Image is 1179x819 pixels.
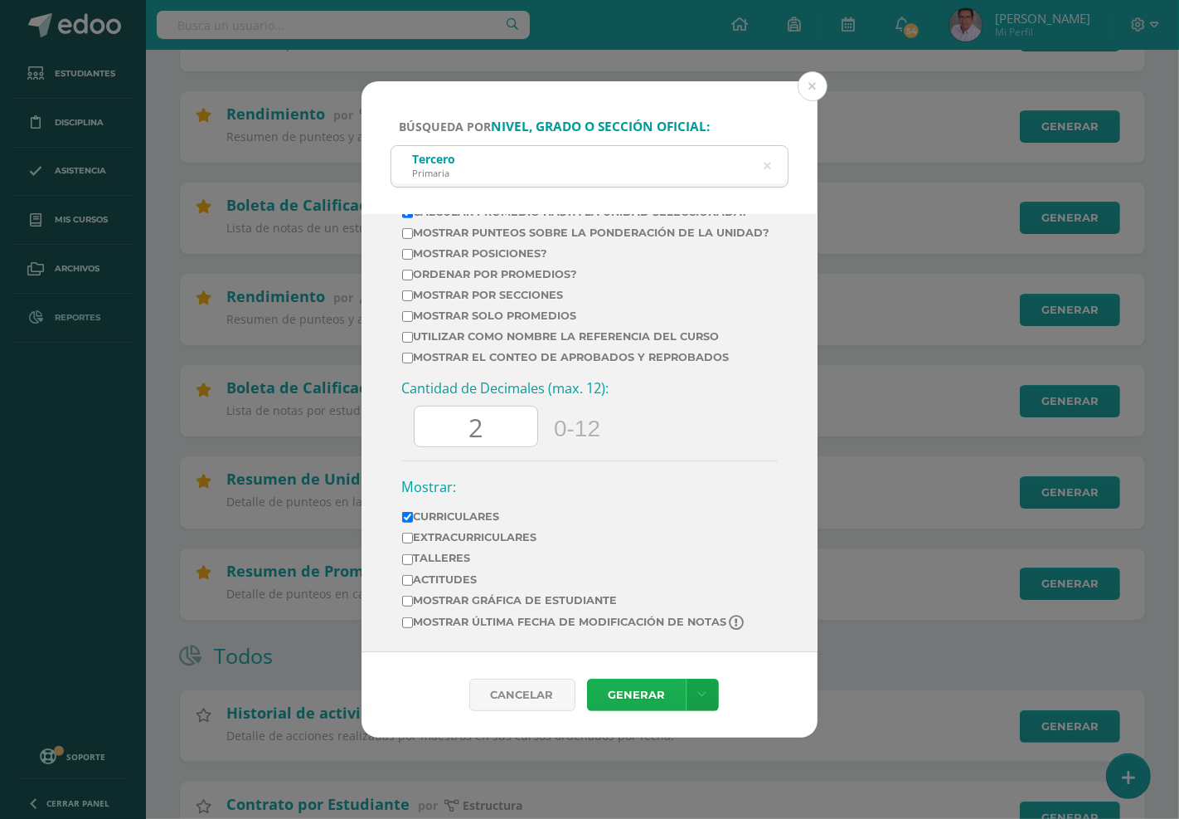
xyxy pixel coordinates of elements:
[402,353,413,363] input: Mostrar el conteo de Aprobados y Reprobados
[401,478,778,496] h3: Mostrar:
[402,510,746,523] label: Curriculares
[402,617,413,628] input: Mostrar última fecha de modificación de notas
[402,615,746,631] label: Mostrar última fecha de modificación de notas
[587,679,687,711] a: Generar
[402,351,769,363] label: Mostrar el conteo de Aprobados y Reprobados
[402,228,413,239] input: Mostrar punteos sobre la ponderación de la unidad?
[402,290,413,301] input: Mostrar por secciones
[402,330,769,343] label: Utilizar como nombre la referencia del curso
[402,332,413,343] input: Utilizar como nombre la referencia del curso
[402,310,769,322] label: Mostrar solo promedios
[491,118,710,135] strong: nivel, grado o sección oficial:
[401,379,778,397] h3: Cantidad de Decimales (max. 12):
[554,417,600,442] span: 0-12
[402,270,413,280] input: Ordenar por promedios?
[402,575,413,586] input: Actitudes
[402,268,769,280] label: Ordenar por promedios?
[402,596,413,607] input: Mostrar gráfica de estudiante
[402,531,746,544] label: Extracurriculares
[412,167,455,179] div: Primaria
[412,151,455,167] div: Tercero
[402,289,769,301] label: Mostrar por secciones
[402,512,413,523] input: Curriculares
[402,533,413,544] input: Extracurriculares
[469,679,575,711] div: Cancelar
[402,227,769,239] label: Mostrar punteos sobre la ponderación de la unidad?
[402,249,413,260] input: Mostrar posiciones?
[402,594,746,607] label: Mostrar gráfica de estudiante
[391,146,788,187] input: ej. Primero primaria, etc.
[402,247,769,260] label: Mostrar posiciones?
[402,554,413,565] input: Talleres
[399,119,710,134] span: Búsqueda por
[402,552,746,564] label: Talleres
[402,573,746,586] label: Actitudes
[402,311,413,322] input: Mostrar solo promedios
[798,71,827,101] button: Close (Esc)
